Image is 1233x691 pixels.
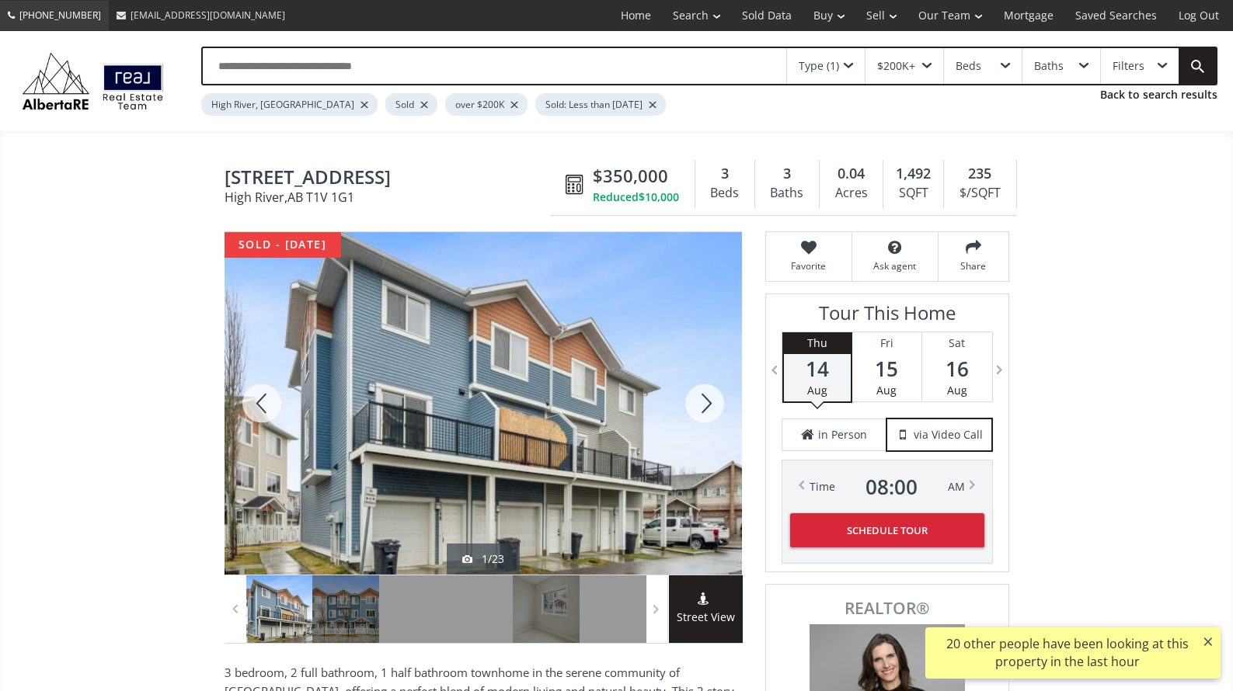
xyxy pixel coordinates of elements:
[131,9,285,22] span: [EMAIL_ADDRESS][DOMAIN_NAME]
[763,164,811,184] div: 3
[952,182,1008,205] div: $/SQFT
[946,259,1001,273] span: Share
[810,476,965,498] div: Time AM
[866,476,918,498] span: 08 : 00
[947,383,967,398] span: Aug
[783,600,991,616] span: REALTOR®
[109,1,293,30] a: [EMAIL_ADDRESS][DOMAIN_NAME]
[1113,61,1144,71] div: Filters
[860,259,930,273] span: Ask agent
[462,551,504,567] div: 1/23
[1034,61,1064,71] div: Baths
[225,191,558,203] span: High River , AB T1V 1G1
[225,167,558,191] span: 48 Stonehouse Crescent NW
[922,332,992,354] div: Sat
[669,609,743,627] span: Street View
[774,259,844,273] span: Favorite
[827,164,875,184] div: 0.04
[19,9,101,22] span: [PHONE_NUMBER]
[201,93,378,116] div: High River, [GEOGRAPHIC_DATA]
[1100,87,1217,102] a: Back to search results
[896,164,931,184] span: 1,492
[807,383,827,398] span: Aug
[790,513,984,547] button: Schedule Tour
[784,332,851,354] div: Thu
[784,358,851,380] span: 14
[385,93,437,116] div: Sold
[877,61,915,71] div: $200K+
[763,182,811,205] div: Baths
[445,93,528,116] div: over $200K
[782,302,993,332] h3: Tour This Home
[703,164,747,184] div: 3
[16,49,170,113] img: Logo
[876,383,897,398] span: Aug
[952,164,1008,184] div: 235
[799,61,839,71] div: Type (1)
[593,189,679,205] div: Reduced
[703,182,747,205] div: Beds
[827,182,875,205] div: Acres
[639,189,679,205] span: $10,000
[914,427,983,443] span: via Video Call
[818,427,867,443] span: in Person
[225,232,341,258] div: sold - [DATE]
[535,93,666,116] div: Sold: Less than [DATE]
[852,358,921,380] span: 15
[1196,627,1221,655] button: ×
[852,332,921,354] div: Fri
[225,232,742,575] div: 48 Stonehouse Crescent NW High River, AB T1V 1G1 - Photo 1 of 23
[922,358,992,380] span: 16
[956,61,981,71] div: Beds
[891,182,935,205] div: SQFT
[933,635,1201,671] div: 20 other people have been looking at this property in the last hour
[593,164,668,188] span: $350,000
